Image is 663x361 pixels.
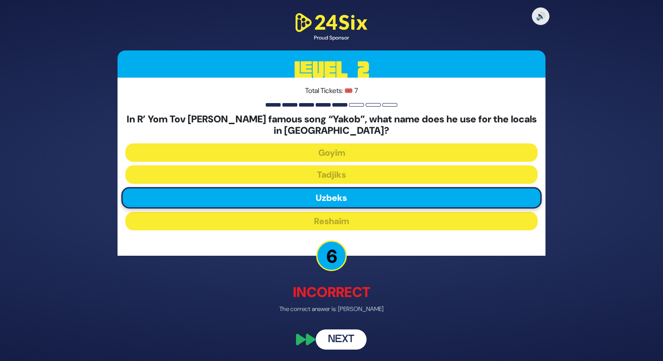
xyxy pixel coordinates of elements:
[118,50,545,89] h3: Level 2
[125,212,538,230] button: Reshaim
[118,282,545,303] p: Incorrect
[121,187,542,209] button: Uzbeks
[292,11,371,34] img: 24Six
[316,329,367,350] button: Next
[125,85,538,96] p: Total Tickets: 🎟️ 7
[118,304,545,314] p: The correct answer is: [PERSON_NAME]
[532,7,549,25] button: 🔊
[125,113,538,136] h5: In R’ Yom Tov [PERSON_NAME] famous song “Yakob”, what name does he use for the locals in [GEOGRAP...
[316,240,347,271] p: 6
[125,165,538,184] button: Tadjiks
[125,143,538,162] button: Goyim
[292,33,371,41] div: Proud Sponsor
